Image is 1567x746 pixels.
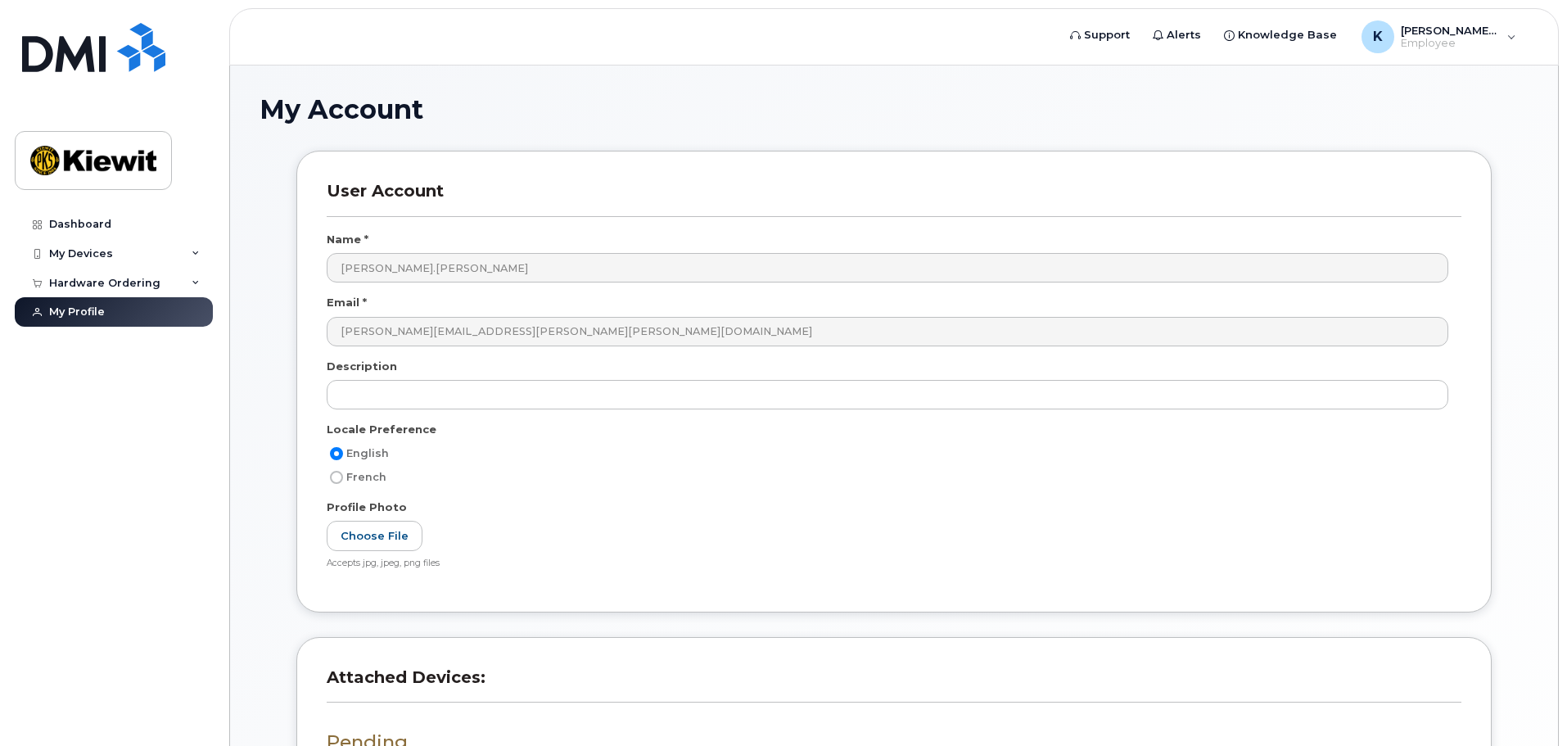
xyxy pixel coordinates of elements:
[327,422,436,437] label: Locale Preference
[327,667,1461,703] h3: Attached Devices:
[346,447,389,459] span: English
[327,181,1461,216] h3: User Account
[330,471,343,484] input: French
[327,500,407,515] label: Profile Photo
[327,359,397,374] label: Description
[327,558,1448,570] div: Accepts jpg, jpeg, png files
[327,295,367,310] label: Email *
[346,471,386,483] span: French
[327,232,368,247] label: Name *
[330,447,343,460] input: English
[327,521,422,551] label: Choose File
[260,95,1529,124] h1: My Account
